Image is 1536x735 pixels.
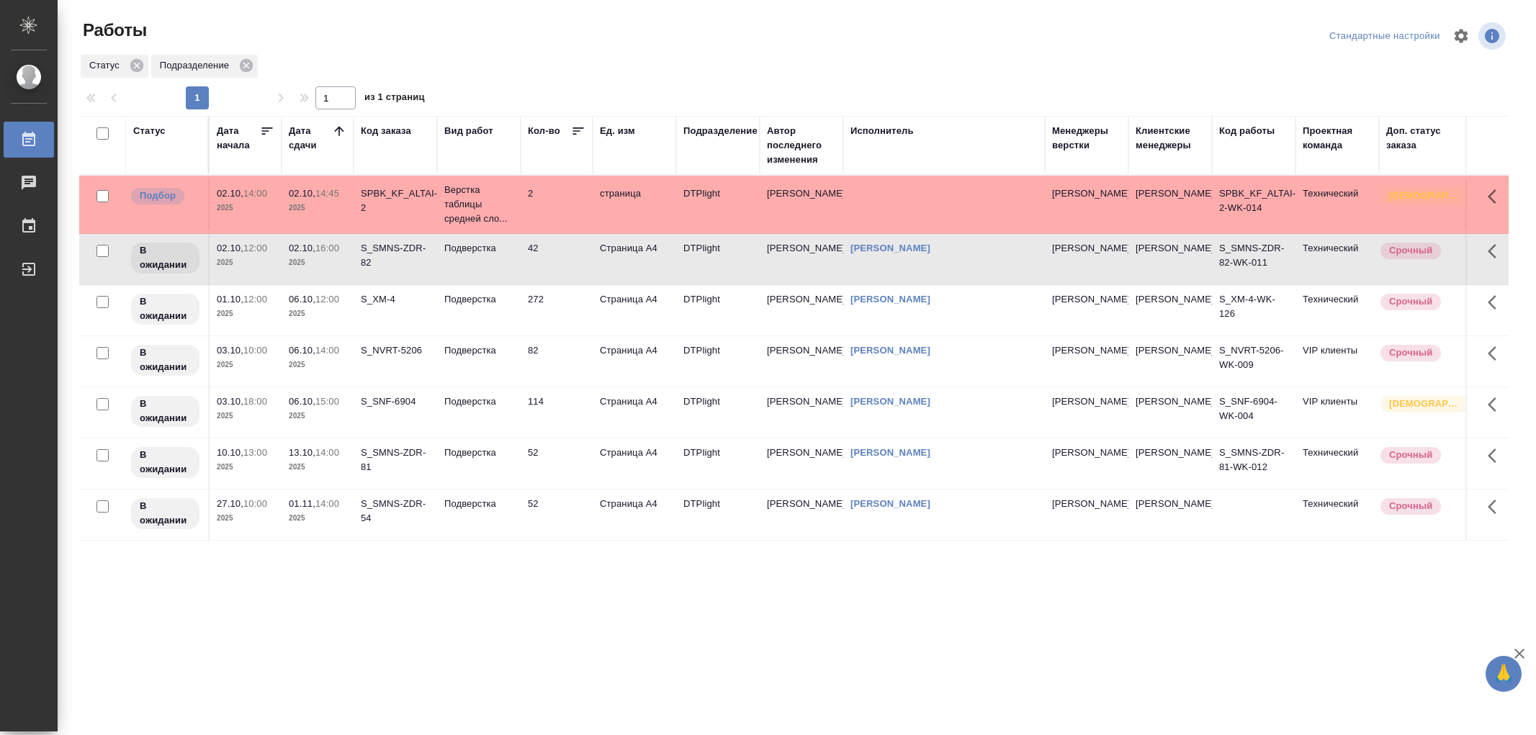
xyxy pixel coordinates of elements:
p: 16:00 [315,243,339,253]
td: Технический [1295,234,1379,284]
a: [PERSON_NAME] [850,396,930,407]
td: [PERSON_NAME] [760,179,843,230]
p: [DEMOGRAPHIC_DATA] [1389,189,1461,203]
p: 2025 [217,460,274,474]
span: Посмотреть информацию [1478,22,1509,50]
td: VIP клиенты [1295,336,1379,387]
div: Статус [133,124,166,138]
p: 03.10, [217,345,243,356]
p: В ожидании [140,346,191,374]
p: 06.10, [289,345,315,356]
div: Можно подбирать исполнителей [130,186,201,206]
p: 2025 [217,201,274,215]
div: Статус [81,55,148,78]
span: Работы [79,19,147,42]
div: Исполнитель назначен, приступать к работе пока рано [130,446,201,479]
p: [PERSON_NAME] [1052,497,1121,511]
td: Технический [1295,438,1379,489]
div: Подразделение [683,124,758,138]
p: 14:00 [315,447,339,458]
td: S_SMNS-ZDR-82-WK-011 [1212,234,1295,284]
p: Срочный [1389,499,1432,513]
td: Страница А4 [593,285,676,335]
div: Ед. изм [600,124,635,138]
td: 42 [521,234,593,284]
p: Статус [89,58,125,73]
div: S_SMNS-ZDR-81 [361,446,430,474]
p: 10:00 [243,345,267,356]
a: [PERSON_NAME] [850,447,930,458]
td: 114 [521,387,593,438]
div: Менеджеры верстки [1052,124,1121,153]
div: Код заказа [361,124,411,138]
p: 13.10, [289,447,315,458]
button: Здесь прячутся важные кнопки [1479,285,1514,320]
div: Исполнитель назначен, приступать к работе пока рано [130,292,201,326]
p: 12:00 [315,294,339,305]
td: Технический [1295,490,1379,540]
td: VIP клиенты [1295,387,1379,438]
td: Страница А4 [593,438,676,489]
p: 2025 [289,460,346,474]
div: Клиентские менеджеры [1136,124,1205,153]
p: 2025 [217,409,274,423]
p: 2025 [217,256,274,270]
td: [PERSON_NAME] [760,438,843,489]
td: DTPlight [676,336,760,387]
p: 12:00 [243,243,267,253]
td: Страница А4 [593,234,676,284]
p: 03.10, [217,396,243,407]
p: Верстка таблицы средней сло... [444,183,513,226]
td: [PERSON_NAME] [1128,387,1212,438]
div: Исполнитель назначен, приступать к работе пока рано [130,394,201,428]
p: Подбор [140,189,176,203]
td: [PERSON_NAME] [760,387,843,438]
div: Исполнитель назначен, приступать к работе пока рано [130,497,201,531]
td: [PERSON_NAME] [760,336,843,387]
td: SPBK_KF_ALTAI-2-WK-014 [1212,179,1295,230]
div: SPBK_KF_ALTAI-2 [361,186,430,215]
td: S_SMNS-ZDR-81-WK-012 [1212,438,1295,489]
p: 02.10, [289,243,315,253]
p: Подразделение [160,58,234,73]
button: Здесь прячутся важные кнопки [1479,234,1514,269]
p: [PERSON_NAME] [1052,446,1121,460]
td: DTPlight [676,438,760,489]
div: Исполнитель [850,124,914,138]
td: страница [593,179,676,230]
p: [DEMOGRAPHIC_DATA] [1389,397,1461,411]
td: DTPlight [676,490,760,540]
p: 15:00 [315,396,339,407]
div: Исполнитель назначен, приступать к работе пока рано [130,241,201,275]
p: В ожидании [140,397,191,425]
button: 🙏 [1486,656,1522,692]
p: 01.11, [289,498,315,509]
div: S_NVRT-5206 [361,343,430,358]
p: 14:00 [315,498,339,509]
p: 14:45 [315,188,339,199]
p: 14:00 [315,345,339,356]
button: Здесь прячутся важные кнопки [1479,179,1514,214]
p: 02.10, [289,188,315,199]
span: 🙏 [1491,659,1516,689]
td: Страница А4 [593,490,676,540]
p: В ожидании [140,294,191,323]
p: Подверстка [444,292,513,307]
button: Здесь прячутся важные кнопки [1479,387,1514,422]
div: Дата сдачи [289,124,332,153]
p: 10:00 [243,498,267,509]
td: [PERSON_NAME] [1128,234,1212,284]
p: [PERSON_NAME] [1052,343,1121,358]
p: Подверстка [444,394,513,409]
p: 2025 [289,201,346,215]
p: Подверстка [444,241,513,256]
button: Здесь прячутся важные кнопки [1479,336,1514,371]
td: 272 [521,285,593,335]
td: Технический [1295,179,1379,230]
p: 27.10, [217,498,243,509]
td: Страница А4 [593,336,676,387]
span: из 1 страниц [364,89,425,109]
p: 06.10, [289,396,315,407]
p: В ожидании [140,499,191,528]
p: 2025 [217,511,274,526]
